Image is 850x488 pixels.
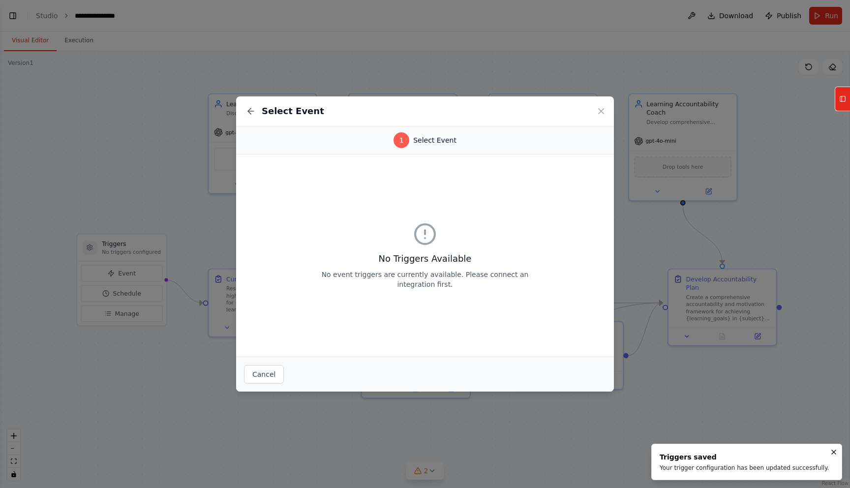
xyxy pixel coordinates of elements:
[394,132,409,148] div: 1
[660,464,829,472] div: Your trigger configuration has been updated successfully.
[244,365,284,384] button: Cancel
[262,104,324,118] h2: Select Event
[315,270,535,289] p: No event triggers are currently available. Please connect an integration first.
[315,252,535,266] h3: No Triggers Available
[660,452,829,462] div: Triggers saved
[413,135,456,145] span: Select Event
